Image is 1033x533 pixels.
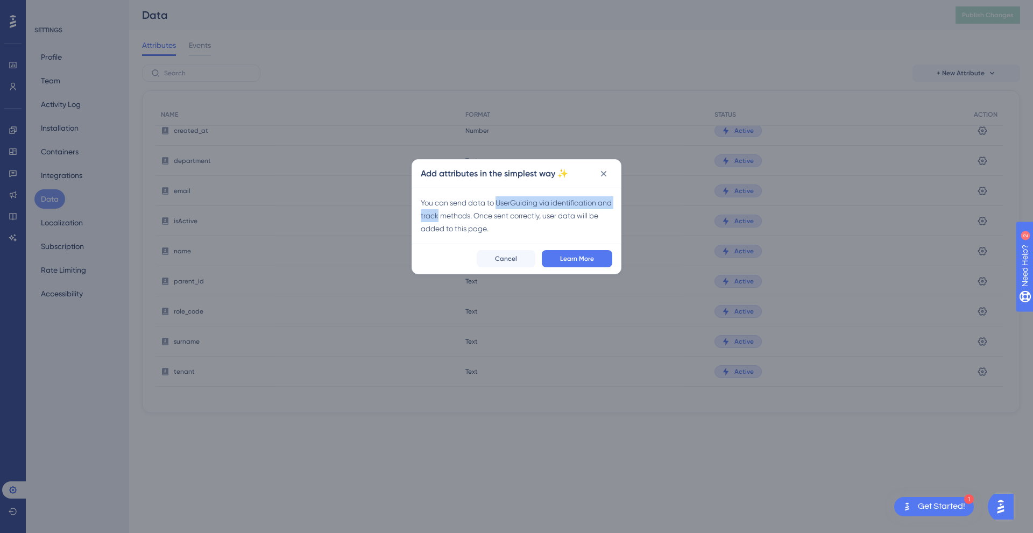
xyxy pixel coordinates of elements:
div: Get Started! [918,501,965,513]
div: You can send data to UserGuiding via identification and track methods. Once sent correctly, user ... [421,196,612,235]
span: Learn More [560,254,594,263]
div: 1 [964,494,974,504]
img: launcher-image-alternative-text [901,500,914,513]
h2: Add attributes in the simplest way ✨ [421,167,568,180]
span: Cancel [495,254,517,263]
div: Open Get Started! checklist, remaining modules: 1 [894,497,974,516]
div: 2 [75,5,78,14]
span: Need Help? [25,3,67,16]
iframe: UserGuiding AI Assistant Launcher [988,491,1020,523]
